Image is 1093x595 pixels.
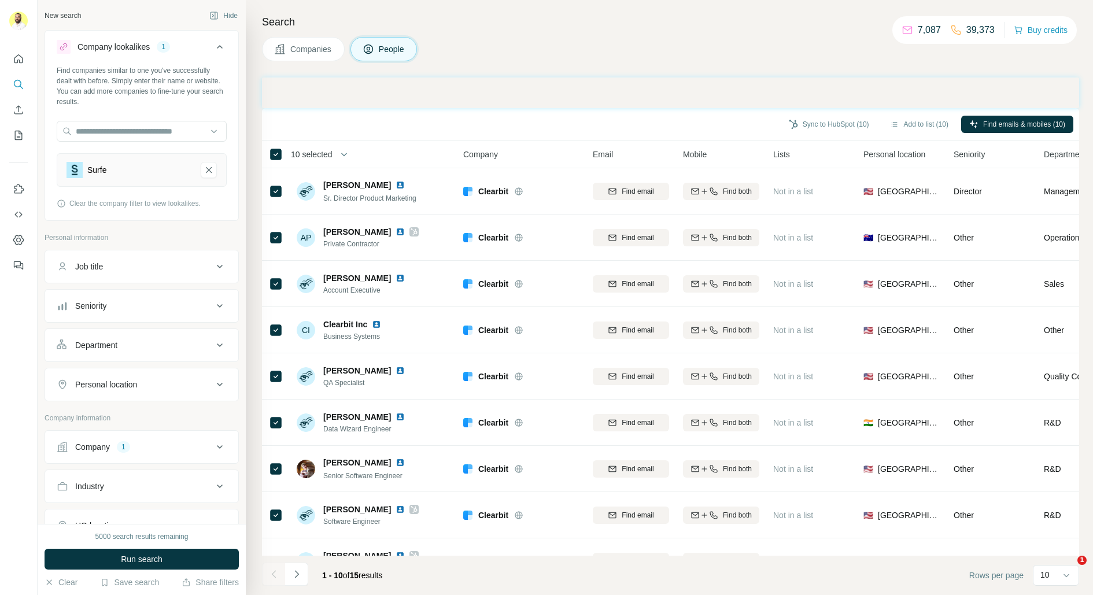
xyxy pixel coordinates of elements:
[95,531,189,542] div: 5000 search results remaining
[463,149,498,160] span: Company
[285,563,308,586] button: Navigate to next page
[863,149,925,160] span: Personal location
[961,116,1073,133] button: Find emails & mobiles (10)
[463,511,472,520] img: Logo of Clearbit
[45,371,238,398] button: Personal location
[954,372,974,381] span: Other
[297,413,315,432] img: Avatar
[622,325,653,335] span: Find email
[343,571,350,580] span: of
[863,463,873,475] span: 🇺🇸
[478,371,508,382] span: Clearbit
[290,43,333,55] span: Companies
[478,463,508,475] span: Clearbit
[9,179,28,199] button: Use Surfe on LinkedIn
[323,239,419,249] span: Private Contractor
[463,326,472,335] img: Logo of Clearbit
[297,367,315,386] img: Avatar
[87,164,106,176] div: Surfe
[878,324,940,336] span: [GEOGRAPHIC_DATA]
[773,233,813,242] span: Not in a list
[1044,556,1061,567] span: R&D
[45,549,239,570] button: Run search
[683,229,759,246] button: Find both
[75,441,110,453] div: Company
[323,424,409,434] span: Data Wizard Engineer
[323,285,409,295] span: Account Executive
[683,414,759,431] button: Find both
[9,204,28,225] button: Use Surfe API
[593,275,669,293] button: Find email
[863,509,873,521] span: 🇺🇸
[683,507,759,524] button: Find both
[45,33,238,65] button: Company lookalikes1
[379,43,405,55] span: People
[1044,463,1061,475] span: R&D
[683,321,759,339] button: Find both
[983,119,1065,130] span: Find emails & mobiles (10)
[478,509,508,521] span: Clearbit
[463,464,472,474] img: Logo of Clearbit
[622,464,653,474] span: Find email
[297,552,315,571] img: Avatar
[323,550,391,561] span: [PERSON_NAME]
[262,77,1079,108] iframe: Banner
[67,162,83,178] img: Surfe-logo
[1044,417,1061,428] span: R&D
[396,412,405,422] img: LinkedIn logo
[1014,22,1068,38] button: Buy credits
[622,371,653,382] span: Find email
[863,417,873,428] span: 🇮🇳
[322,571,382,580] span: results
[297,321,315,339] div: CI
[966,23,995,37] p: 39,373
[954,187,982,196] span: Director
[117,442,130,452] div: 1
[683,460,759,478] button: Find both
[863,371,873,382] span: 🇺🇸
[1044,509,1061,521] span: R&D
[9,230,28,250] button: Dashboard
[9,125,28,146] button: My lists
[75,300,106,312] div: Seniority
[683,553,759,570] button: Find both
[262,14,1079,30] h4: Search
[954,418,974,427] span: Other
[297,506,315,524] img: Avatar
[9,49,28,69] button: Quick start
[878,232,940,243] span: [GEOGRAPHIC_DATA]
[45,331,238,359] button: Department
[1044,324,1064,336] span: Other
[396,366,405,375] img: LinkedIn logo
[297,275,315,293] img: Avatar
[593,149,613,160] span: Email
[323,378,409,388] span: QA Specialist
[463,187,472,196] img: Logo of Clearbit
[75,379,137,390] div: Personal location
[683,368,759,385] button: Find both
[723,186,752,197] span: Find both
[773,511,813,520] span: Not in a list
[396,180,405,190] img: LinkedIn logo
[622,232,653,243] span: Find email
[9,99,28,120] button: Enrich CSV
[773,187,813,196] span: Not in a list
[9,74,28,95] button: Search
[773,372,813,381] span: Not in a list
[478,278,508,290] span: Clearbit
[1044,149,1086,160] span: Department
[723,417,752,428] span: Find both
[773,279,813,289] span: Not in a list
[372,320,381,329] img: LinkedIn logo
[478,417,508,428] span: Clearbit
[781,116,877,133] button: Sync to HubSpot (10)
[322,571,343,580] span: 1 - 10
[593,368,669,385] button: Find email
[593,553,669,570] button: Find email
[297,228,315,247] div: AP
[396,551,405,560] img: LinkedIn logo
[323,272,391,284] span: [PERSON_NAME]
[593,229,669,246] button: Find email
[396,505,405,514] img: LinkedIn logo
[593,460,669,478] button: Find email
